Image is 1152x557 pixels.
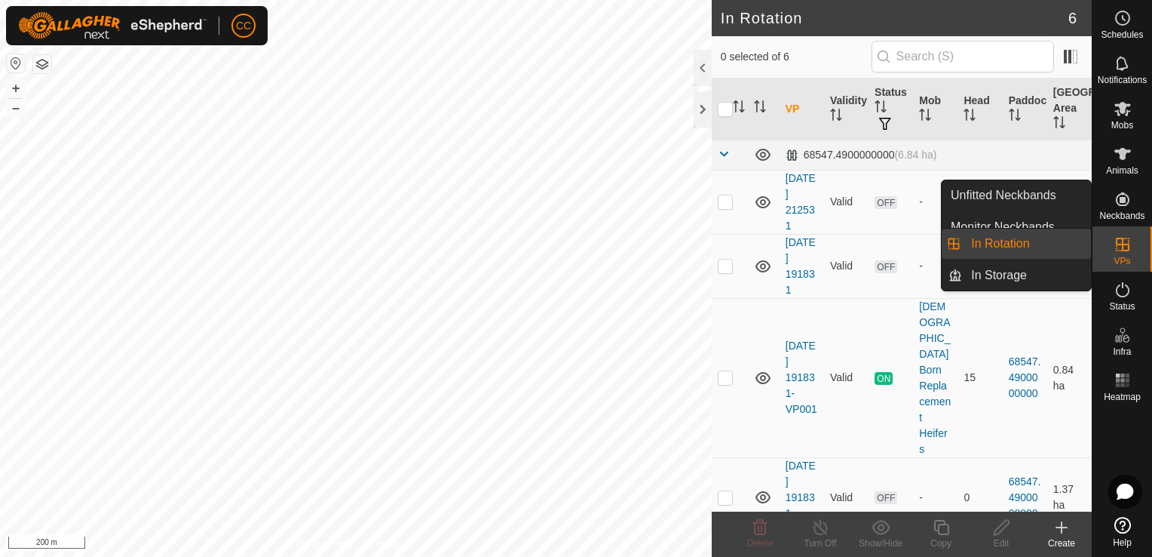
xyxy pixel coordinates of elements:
a: [DATE] 191831 [786,236,816,296]
th: Validity [824,78,869,140]
li: In Storage [942,260,1091,291]
td: 0.84 ha [1047,298,1092,457]
td: 0 [957,170,1002,234]
span: In Rotation [971,235,1029,253]
td: Valid [824,298,869,457]
p-sorticon: Activate to sort [1053,118,1065,131]
span: In Storage [971,266,1027,285]
p-sorticon: Activate to sort [1009,111,1021,123]
a: Monitor Neckbands [942,212,1091,242]
a: Contact Us [371,537,415,551]
p-sorticon: Activate to sort [830,111,842,123]
a: [DATE] 212531 [786,172,816,232]
th: Status [869,78,913,140]
span: Unfitted Neckbands [951,186,1056,205]
a: In Storage [962,260,1091,291]
a: Privacy Policy [296,537,353,551]
div: - [919,258,951,274]
span: OFF [875,196,897,209]
th: Paddock [1003,78,1047,140]
p-sorticon: Activate to sort [875,103,887,115]
span: Monitor Neckbands [951,218,1055,236]
a: Unfitted Neckbands [942,180,1091,211]
div: Edit [971,537,1031,550]
p-sorticon: Activate to sort [733,103,745,115]
li: In Rotation [942,229,1091,259]
span: Notifications [1098,75,1147,85]
p-sorticon: Activate to sort [964,111,976,123]
a: [DATE] 191831-VP001 [786,340,817,415]
a: 68547.4900000000 [1009,475,1041,519]
span: Delete [747,538,774,549]
div: - [919,490,951,506]
button: + [7,79,25,97]
button: Map Layers [33,55,51,73]
td: Valid [824,234,869,298]
td: 0 [957,457,1002,537]
th: [GEOGRAPHIC_DATA] Area [1047,78,1092,140]
td: Valid [824,457,869,537]
span: Infra [1113,347,1131,356]
a: Help [1092,511,1152,553]
span: Status [1109,302,1135,311]
td: Valid [824,170,869,234]
img: Gallagher Logo [18,12,207,39]
span: VPs [1114,257,1130,266]
span: ON [875,372,893,385]
a: [DATE] 191831-VP002 [786,460,817,535]
a: 68547.4900000000 [1009,355,1041,399]
span: 0 selected of 6 [721,49,872,65]
button: – [7,99,25,117]
span: OFF [875,260,897,273]
span: Neckbands [1099,211,1144,220]
td: 15 [957,298,1002,457]
td: 1.37 ha [1047,457,1092,537]
div: [DEMOGRAPHIC_DATA] Born Replacement Heifers [919,299,951,457]
span: Help [1113,538,1132,547]
span: Mobs [1111,121,1133,130]
p-sorticon: Activate to sort [754,103,766,115]
span: 6 [1068,7,1077,29]
div: Show/Hide [850,537,911,550]
button: Reset Map [7,54,25,72]
span: Schedules [1101,30,1143,39]
input: Search (S) [872,41,1054,72]
a: In Rotation [962,229,1091,259]
h2: In Rotation [721,9,1068,27]
div: 68547.4900000000 [786,149,937,162]
th: Mob [913,78,957,140]
div: - [919,194,951,210]
th: VP [780,78,824,140]
span: Animals [1106,166,1138,175]
span: Heatmap [1104,392,1141,402]
div: Copy [911,537,971,550]
span: OFF [875,491,897,504]
p-sorticon: Activate to sort [919,111,931,123]
th: Head [957,78,1002,140]
div: Create [1031,537,1092,550]
div: Turn Off [790,537,850,550]
span: CC [236,18,251,34]
span: (6.84 ha) [894,149,936,161]
td: 1.08 ha [1047,170,1092,234]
